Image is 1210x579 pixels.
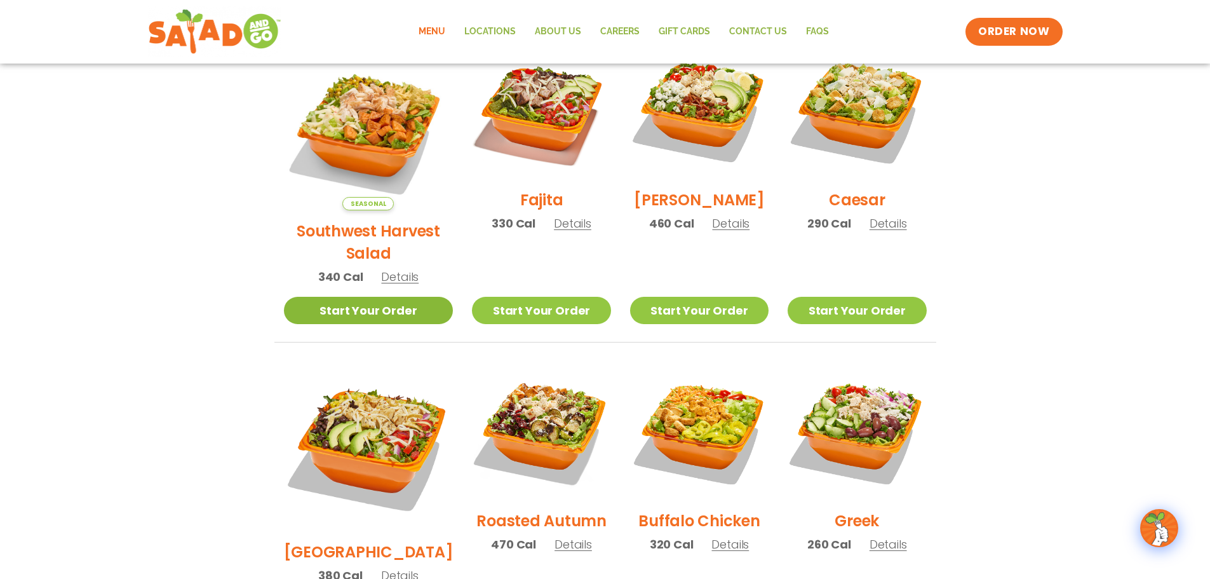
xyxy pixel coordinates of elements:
a: Start Your Order [630,297,769,324]
a: GIFT CARDS [649,17,720,46]
img: Product photo for Buffalo Chicken Salad [630,362,769,500]
img: Product photo for Roasted Autumn Salad [472,362,610,500]
span: 340 Cal [318,268,363,285]
a: Start Your Order [788,297,926,324]
span: Details [870,215,907,231]
img: Product photo for Fajita Salad [472,41,610,179]
span: Details [711,536,749,552]
span: Seasonal [342,197,394,210]
h2: Roasted Autumn [476,510,607,532]
img: Product photo for Caesar Salad [788,41,926,179]
span: Details [554,215,591,231]
img: new-SAG-logo-768×292 [148,6,282,57]
h2: Southwest Harvest Salad [284,220,454,264]
span: Details [381,269,419,285]
h2: Caesar [829,189,885,211]
h2: [GEOGRAPHIC_DATA] [284,541,454,563]
nav: Menu [409,17,838,46]
img: Product photo for BBQ Ranch Salad [284,362,454,531]
img: Product photo for Cobb Salad [630,41,769,179]
span: Details [555,536,592,552]
a: Contact Us [720,17,797,46]
h2: Greek [835,510,879,532]
h2: Fajita [520,189,563,211]
span: 470 Cal [491,536,536,553]
h2: Buffalo Chicken [638,510,760,532]
a: FAQs [797,17,838,46]
span: 260 Cal [807,536,851,553]
span: 320 Cal [650,536,694,553]
h2: [PERSON_NAME] [634,189,765,211]
span: Details [870,536,907,552]
a: Locations [455,17,525,46]
img: Product photo for Southwest Harvest Salad [284,41,454,210]
span: 290 Cal [807,215,851,232]
a: Careers [591,17,649,46]
span: 460 Cal [649,215,694,232]
a: Menu [409,17,455,46]
a: ORDER NOW [965,18,1062,46]
a: Start Your Order [472,297,610,324]
img: wpChatIcon [1141,510,1177,546]
span: Details [712,215,750,231]
a: Start Your Order [284,297,454,324]
a: About Us [525,17,591,46]
span: 330 Cal [492,215,535,232]
img: Product photo for Greek Salad [788,362,926,500]
span: ORDER NOW [978,24,1049,39]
